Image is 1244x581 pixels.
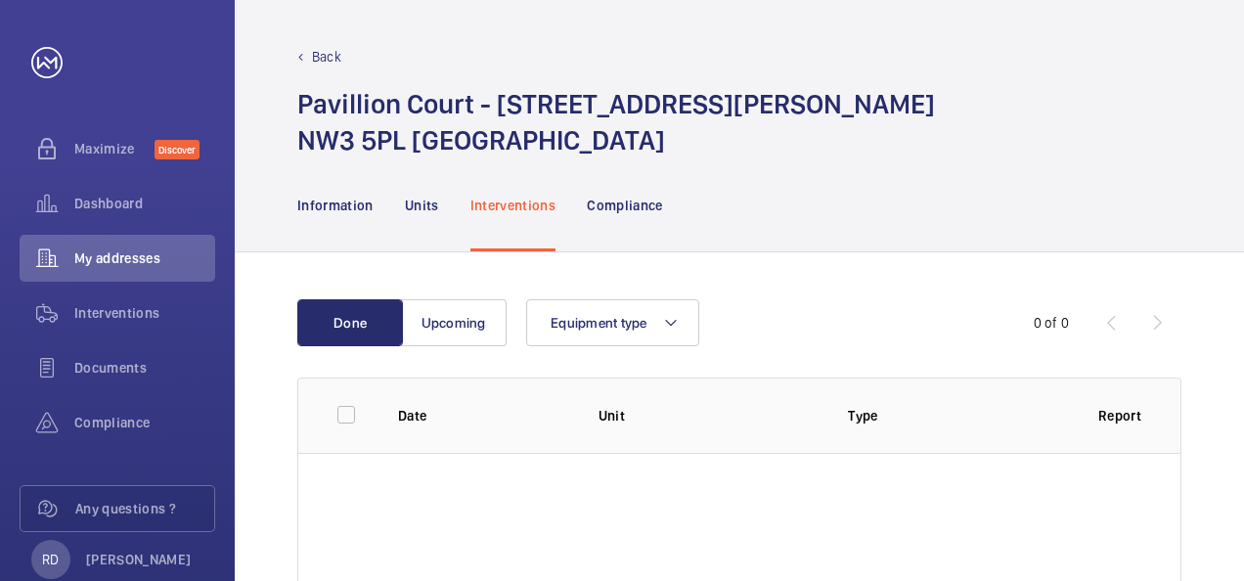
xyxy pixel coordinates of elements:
[398,406,426,425] p: Date
[401,299,507,346] button: Upcoming
[599,406,818,425] p: Unit
[74,194,215,213] span: Dashboard
[526,299,699,346] button: Equipment type
[297,86,935,158] h1: Pavillion Court - [STREET_ADDRESS][PERSON_NAME] NW3 5PL [GEOGRAPHIC_DATA]
[74,413,215,432] span: Compliance
[470,196,556,215] p: Interventions
[312,47,341,67] p: Back
[1098,406,1141,425] p: Report
[74,139,155,158] span: Maximize
[74,248,215,268] span: My addresses
[74,358,215,378] span: Documents
[1034,313,1069,333] div: 0 of 0
[405,196,439,215] p: Units
[74,303,215,323] span: Interventions
[848,406,877,425] p: Type
[297,299,403,346] button: Done
[42,550,59,569] p: RD
[587,196,663,215] p: Compliance
[155,140,200,159] span: Discover
[86,550,192,569] p: [PERSON_NAME]
[297,196,374,215] p: Information
[551,315,647,331] span: Equipment type
[75,499,214,518] span: Any questions ?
